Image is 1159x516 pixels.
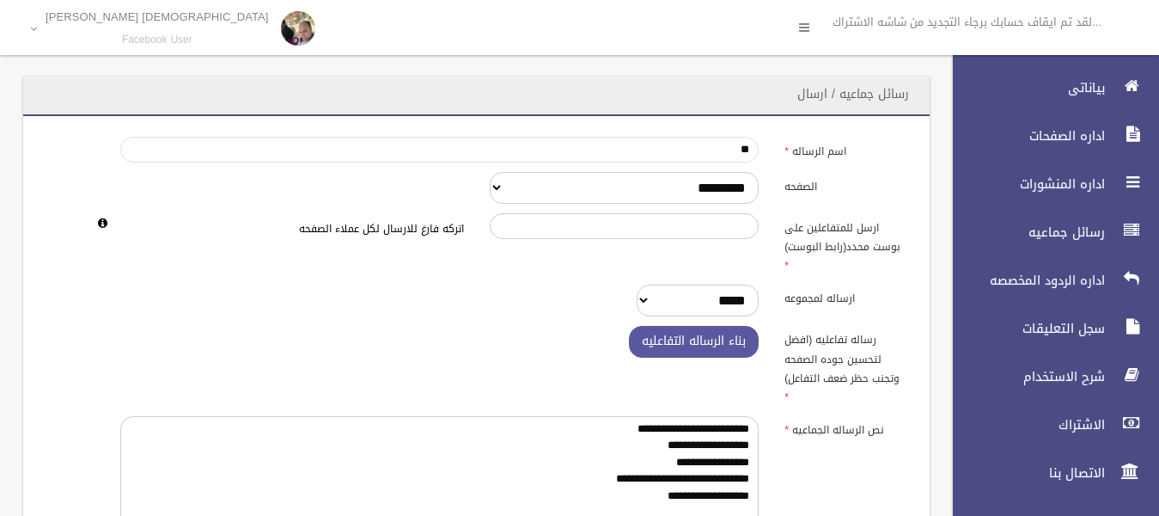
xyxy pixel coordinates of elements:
[772,416,919,440] label: نص الرساله الجماعيه
[938,69,1159,107] a: بياناتى
[938,454,1159,492] a: الاتصال بنا
[772,137,919,161] label: اسم الرساله
[46,10,269,23] p: [DEMOGRAPHIC_DATA] [PERSON_NAME]
[938,79,1110,96] span: بياناتى
[629,326,759,358] button: بناء الرساله التفاعليه
[772,326,919,407] label: رساله تفاعليه (افضل لتحسين جوده الصفحه وتجنب حظر ضعف التفاعل)
[938,117,1159,155] a: اداره الصفحات
[938,224,1110,241] span: رسائل جماعيه
[772,213,919,275] label: ارسل للمتفاعلين على بوست محدد(رابط البوست)
[938,213,1159,251] a: رسائل جماعيه
[120,224,464,235] h6: اتركه فارغ للارسال لكل عملاء الصفحه
[938,320,1110,337] span: سجل التعليقات
[938,261,1159,299] a: اداره الردود المخصصه
[938,406,1159,444] a: الاشتراك
[46,34,269,46] small: Facebook User
[938,165,1159,203] a: اداره المنشورات
[938,416,1110,433] span: الاشتراك
[777,77,930,111] header: رسائل جماعيه / ارسال
[772,285,919,309] label: ارساله لمجموعه
[938,464,1110,482] span: الاتصال بنا
[772,172,919,196] label: الصفحه
[938,127,1110,144] span: اداره الصفحات
[938,310,1159,347] a: سجل التعليقات
[938,368,1110,385] span: شرح الاستخدام
[938,358,1159,396] a: شرح الاستخدام
[938,175,1110,193] span: اداره المنشورات
[938,272,1110,289] span: اداره الردود المخصصه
